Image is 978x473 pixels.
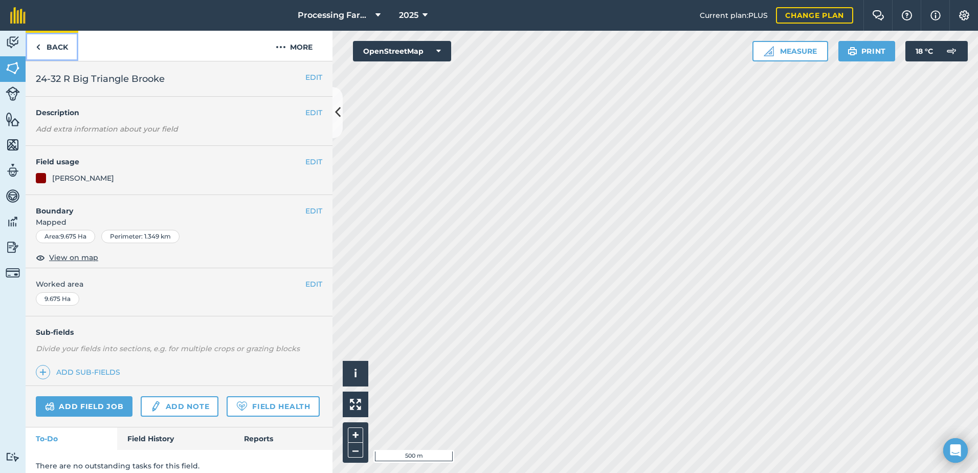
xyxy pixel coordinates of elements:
h4: Sub-fields [26,327,332,338]
a: Reports [234,427,332,450]
button: View on map [36,251,98,264]
a: Field History [117,427,233,450]
img: fieldmargin Logo [10,7,26,24]
span: 24-32 R Big Triangle Brooke [36,72,165,86]
img: svg+xml;base64,PHN2ZyB4bWxucz0iaHR0cDovL3d3dy53My5vcmcvMjAwMC9zdmciIHdpZHRoPSIxOCIgaGVpZ2h0PSIyNC... [36,251,45,264]
em: Divide your fields into sections, e.g. for multiple crops or grazing blocks [36,344,300,353]
button: i [343,361,368,386]
button: – [348,443,363,458]
button: EDIT [305,278,322,290]
span: 18 ° C [916,41,933,61]
img: svg+xml;base64,PD94bWwgdmVyc2lvbj0iMS4wIiBlbmNvZGluZz0idXRmLTgiPz4KPCEtLSBHZW5lcmF0b3I6IEFkb2JlIE... [6,214,20,229]
button: EDIT [305,72,322,83]
button: Print [838,41,896,61]
button: OpenStreetMap [353,41,451,61]
button: More [256,31,332,61]
button: EDIT [305,205,322,217]
div: Open Intercom Messenger [943,438,968,463]
img: svg+xml;base64,PHN2ZyB4bWxucz0iaHR0cDovL3d3dy53My5vcmcvMjAwMC9zdmciIHdpZHRoPSI5IiBoZWlnaHQ9IjI0Ii... [36,41,40,53]
img: A question mark icon [901,10,913,20]
img: Two speech bubbles overlapping with the left bubble in the forefront [872,10,884,20]
a: Add field job [36,396,132,417]
img: svg+xml;base64,PD94bWwgdmVyc2lvbj0iMS4wIiBlbmNvZGluZz0idXRmLTgiPz4KPCEtLSBHZW5lcmF0b3I6IEFkb2JlIE... [6,163,20,178]
h4: Field usage [36,156,305,167]
h4: Description [36,107,322,118]
span: Processing Farms [298,9,371,21]
img: svg+xml;base64,PD94bWwgdmVyc2lvbj0iMS4wIiBlbmNvZGluZz0idXRmLTgiPz4KPCEtLSBHZW5lcmF0b3I6IEFkb2JlIE... [941,41,962,61]
p: There are no outstanding tasks for this field. [36,460,322,471]
img: svg+xml;base64,PD94bWwgdmVyc2lvbj0iMS4wIiBlbmNvZGluZz0idXRmLTgiPz4KPCEtLSBHZW5lcmF0b3I6IEFkb2JlIE... [6,87,20,101]
img: svg+xml;base64,PD94bWwgdmVyc2lvbj0iMS4wIiBlbmNvZGluZz0idXRmLTgiPz4KPCEtLSBHZW5lcmF0b3I6IEFkb2JlIE... [6,452,20,462]
div: Area : 9.675 Ha [36,230,95,243]
button: 18 °C [905,41,968,61]
img: svg+xml;base64,PD94bWwgdmVyc2lvbj0iMS4wIiBlbmNvZGluZz0idXRmLTgiPz4KPCEtLSBHZW5lcmF0b3I6IEFkb2JlIE... [6,266,20,280]
a: To-Do [26,427,117,450]
h4: Boundary [26,195,305,217]
a: Back [26,31,78,61]
img: svg+xml;base64,PHN2ZyB4bWxucz0iaHR0cDovL3d3dy53My5vcmcvMjAwMC9zdmciIHdpZHRoPSI1NiIgaGVpZ2h0PSI2MC... [6,137,20,153]
img: svg+xml;base64,PHN2ZyB4bWxucz0iaHR0cDovL3d3dy53My5vcmcvMjAwMC9zdmciIHdpZHRoPSIyMCIgaGVpZ2h0PSIyNC... [276,41,286,53]
a: Add note [141,396,218,417]
img: A cog icon [958,10,970,20]
a: Field Health [227,396,319,417]
img: svg+xml;base64,PHN2ZyB4bWxucz0iaHR0cDovL3d3dy53My5vcmcvMjAwMC9zdmciIHdpZHRoPSI1NiIgaGVpZ2h0PSI2MC... [6,60,20,76]
span: Current plan : PLUS [700,10,768,21]
a: Change plan [776,7,853,24]
span: 2025 [399,9,418,21]
em: Add extra information about your field [36,124,178,134]
img: svg+xml;base64,PD94bWwgdmVyc2lvbj0iMS4wIiBlbmNvZGluZz0idXRmLTgiPz4KPCEtLSBHZW5lcmF0b3I6IEFkb2JlIE... [150,400,161,413]
img: svg+xml;base64,PD94bWwgdmVyc2lvbj0iMS4wIiBlbmNvZGluZz0idXRmLTgiPz4KPCEtLSBHZW5lcmF0b3I6IEFkb2JlIE... [6,240,20,255]
img: svg+xml;base64,PD94bWwgdmVyc2lvbj0iMS4wIiBlbmNvZGluZz0idXRmLTgiPz4KPCEtLSBHZW5lcmF0b3I6IEFkb2JlIE... [6,188,20,204]
a: Add sub-fields [36,365,124,379]
img: svg+xml;base64,PHN2ZyB4bWxucz0iaHR0cDovL3d3dy53My5vcmcvMjAwMC9zdmciIHdpZHRoPSI1NiIgaGVpZ2h0PSI2MC... [6,112,20,127]
button: EDIT [305,107,322,118]
button: + [348,427,363,443]
div: 9.675 Ha [36,292,79,306]
img: svg+xml;base64,PHN2ZyB4bWxucz0iaHR0cDovL3d3dy53My5vcmcvMjAwMC9zdmciIHdpZHRoPSIxOSIgaGVpZ2h0PSIyNC... [848,45,857,57]
span: Mapped [26,217,332,228]
div: Perimeter : 1.349 km [101,230,180,243]
div: [PERSON_NAME] [52,173,114,184]
span: View on map [49,252,98,263]
img: svg+xml;base64,PD94bWwgdmVyc2lvbj0iMS4wIiBlbmNvZGluZz0idXRmLTgiPz4KPCEtLSBHZW5lcmF0b3I6IEFkb2JlIE... [6,35,20,50]
img: Ruler icon [764,46,774,56]
span: Worked area [36,278,322,290]
img: Four arrows, one pointing top left, one top right, one bottom right and the last bottom left [350,399,361,410]
span: i [354,367,357,380]
img: svg+xml;base64,PHN2ZyB4bWxucz0iaHR0cDovL3d3dy53My5vcmcvMjAwMC9zdmciIHdpZHRoPSIxNCIgaGVpZ2h0PSIyNC... [39,366,47,378]
button: Measure [752,41,828,61]
img: svg+xml;base64,PD94bWwgdmVyc2lvbj0iMS4wIiBlbmNvZGluZz0idXRmLTgiPz4KPCEtLSBHZW5lcmF0b3I6IEFkb2JlIE... [45,400,55,413]
button: EDIT [305,156,322,167]
img: svg+xml;base64,PHN2ZyB4bWxucz0iaHR0cDovL3d3dy53My5vcmcvMjAwMC9zdmciIHdpZHRoPSIxNyIgaGVpZ2h0PSIxNy... [930,9,941,21]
